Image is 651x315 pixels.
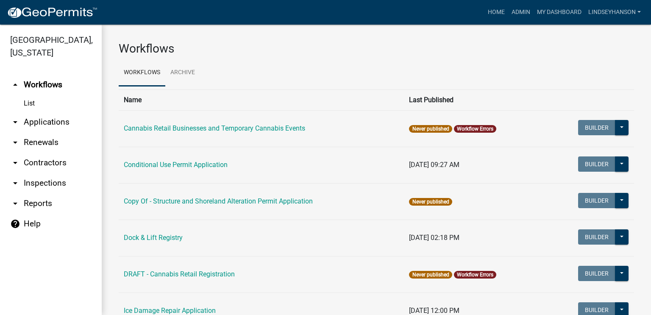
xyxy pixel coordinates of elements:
[457,126,493,132] a: Workflow Errors
[578,266,615,281] button: Builder
[578,120,615,135] button: Builder
[124,307,216,315] a: Ice Damage Repair Application
[124,124,305,132] a: Cannabis Retail Businesses and Temporary Cannabis Events
[534,4,585,20] a: My Dashboard
[578,229,615,245] button: Builder
[124,234,183,242] a: Dock & Lift Registry
[119,59,165,86] a: Workflows
[409,198,452,206] span: Never published
[409,271,452,279] span: Never published
[484,4,508,20] a: Home
[508,4,534,20] a: Admin
[119,42,634,56] h3: Workflows
[578,193,615,208] button: Builder
[10,80,20,90] i: arrow_drop_up
[409,125,452,133] span: Never published
[124,197,313,205] a: Copy Of - Structure and Shoreland Alteration Permit Application
[10,178,20,188] i: arrow_drop_down
[578,156,615,172] button: Builder
[585,4,644,20] a: Lindseyhanson
[457,272,493,278] a: Workflow Errors
[10,137,20,148] i: arrow_drop_down
[404,89,549,110] th: Last Published
[10,219,20,229] i: help
[10,117,20,127] i: arrow_drop_down
[10,198,20,209] i: arrow_drop_down
[409,234,459,242] span: [DATE] 02:18 PM
[124,270,235,278] a: DRAFT - Cannabis Retail Registration
[409,161,459,169] span: [DATE] 09:27 AM
[10,158,20,168] i: arrow_drop_down
[124,161,228,169] a: Conditional Use Permit Application
[165,59,200,86] a: Archive
[119,89,404,110] th: Name
[409,307,459,315] span: [DATE] 12:00 PM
